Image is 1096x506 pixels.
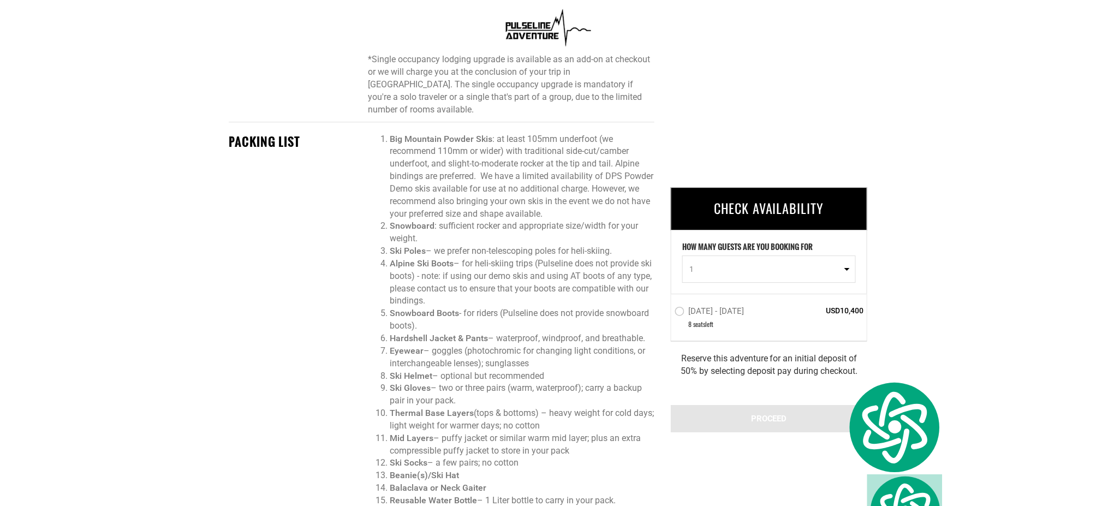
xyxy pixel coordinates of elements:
span: s [703,319,705,329]
strong: Thermal Base Layers [390,408,474,418]
li: – waterproof, windproof, and breathable. [390,332,654,345]
strong: Balaclava or Neck Gaiter [390,483,486,493]
strong: Alpine Ski Boots [390,258,454,269]
strong: Big Mountain Powder Skis [390,134,492,144]
strong: Eyewear [390,346,424,356]
span: USD10,400 [785,305,864,316]
span: 8 [688,319,692,329]
strong: Mid Layers [390,433,433,443]
li: – goggles (photochromic for changing light conditions, or interchangeable lenses); sunglasses [390,345,654,370]
li: – optional but recommended [390,370,654,383]
li: – two or three pairs (warm, waterproof); carry a backup pair in your pack. [390,382,654,407]
strong: Hardshell Jacket & Pants [390,333,488,343]
strong: Ski Helmet [390,371,432,381]
li: – a few pairs; no cotton [390,457,654,469]
strong: Reusable Water Bottle [390,495,477,505]
li: – we prefer non-telescoping poles for heli-skiing. [390,245,654,258]
button: 1 [682,255,856,283]
strong: Snowboard Boots [390,308,459,318]
li: : sufficient rocker and appropriate size/width for your weight. [390,220,654,245]
span: 1 [689,264,842,275]
strong: Ski Gloves [390,383,431,393]
li: (tops & bottoms) – heavy weight for cold days; light weight for warmer days; no cotton [390,407,654,432]
div: PACKING LIST [229,133,360,150]
label: [DATE] - [DATE] [675,306,747,319]
span: CHECK AVAILABILITY [714,198,824,218]
li: - for riders (Pulseline does not provide snowboard boots). [390,307,654,332]
span: seat left [693,319,713,329]
strong: Snowboard [390,221,434,231]
div: Reserve this adventure for an initial deposit of 50% by selecting deposit pay during checkout. [671,341,867,389]
p: *Single occupancy lodging upgrade is available as an add-on at checkout or we will charge you at ... [368,53,654,116]
strong: Ski Poles [390,246,426,256]
li: – puffy jacket or similar warm mid layer; plus an extra compressible puffy jacket to store in you... [390,432,654,457]
img: logo.svg [845,380,943,474]
label: HOW MANY GUESTS ARE YOU BOOKING FOR [682,241,813,255]
li: – for heli-skiing trips (Pulseline does not provide ski boots) - note: if using our demo skis and... [390,258,654,307]
li: : at least 105mm underfoot (we recommend 110mm or wider) with traditional side-cut/camber underfo... [390,133,654,221]
strong: Beanie(s)/Ski Hat [390,470,459,480]
strong: Ski Socks [390,457,427,468]
img: 1638909355.png [501,5,595,49]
